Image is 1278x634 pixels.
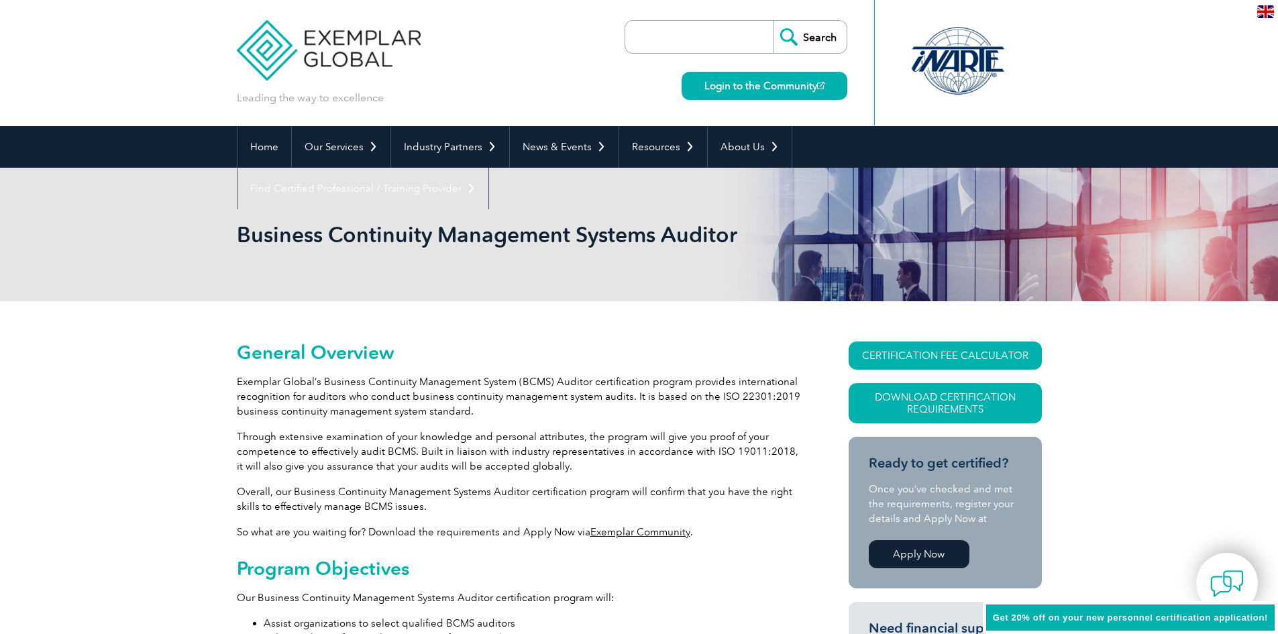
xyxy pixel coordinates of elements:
a: Home [237,126,291,168]
img: en [1257,5,1274,18]
a: News & Events [510,126,619,168]
p: Leading the way to excellence [237,91,384,105]
p: So what are you waiting for? Download the requirements and Apply Now via . [237,525,800,539]
input: Search [773,21,847,53]
a: Download Certification Requirements [849,383,1042,423]
a: CERTIFICATION FEE CALCULATOR [849,341,1042,370]
p: Once you’ve checked and met the requirements, register your details and Apply Now at [869,482,1022,526]
img: contact-chat.png [1210,567,1244,600]
a: Resources [619,126,707,168]
img: open_square.png [817,82,824,89]
a: Apply Now [869,540,969,568]
h3: Ready to get certified? [869,455,1022,472]
a: About Us [708,126,792,168]
p: Overall, our Business Continuity Management Systems Auditor certification program will confirm th... [237,484,800,514]
h2: Program Objectives [237,558,800,579]
p: Through extensive examination of your knowledge and personal attributes, the program will give yo... [237,429,800,474]
p: Exemplar Global’s Business Continuity Management System (BCMS) Auditor certification program prov... [237,374,800,419]
span: Get 20% off on your new personnel certification application! [993,613,1268,623]
a: Login to the Community [682,72,847,100]
a: Our Services [292,126,390,168]
a: Exemplar Community [590,526,690,538]
h2: General Overview [237,341,800,363]
p: Our Business Continuity Management Systems Auditor certification program will: [237,590,800,605]
a: Industry Partners [391,126,509,168]
li: Assist organizations to select qualified BCMS auditors [264,616,800,631]
a: Find Certified Professional / Training Provider [237,168,488,209]
h1: Business Continuity Management Systems Auditor [237,221,752,248]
